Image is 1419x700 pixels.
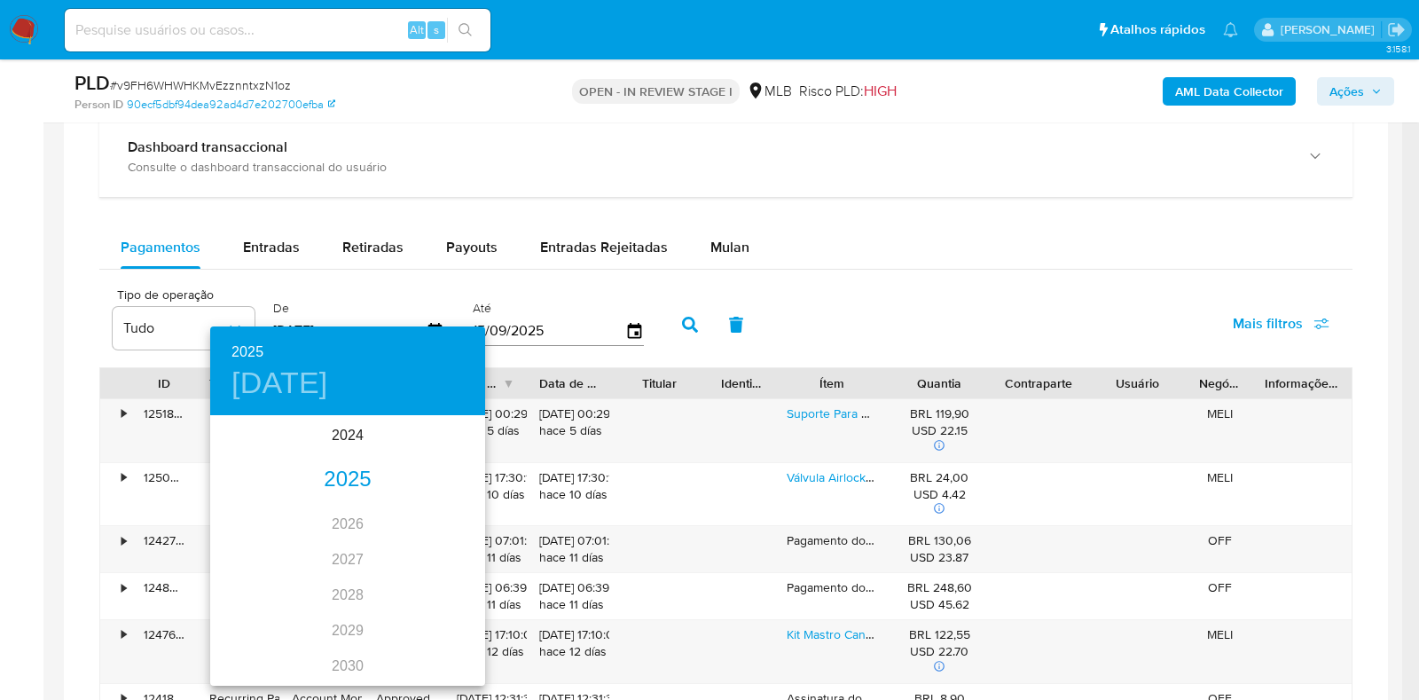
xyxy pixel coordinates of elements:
[231,365,328,402] button: [DATE]
[210,418,485,453] div: 2024
[210,462,485,498] div: 2025
[231,340,263,365] button: 2025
